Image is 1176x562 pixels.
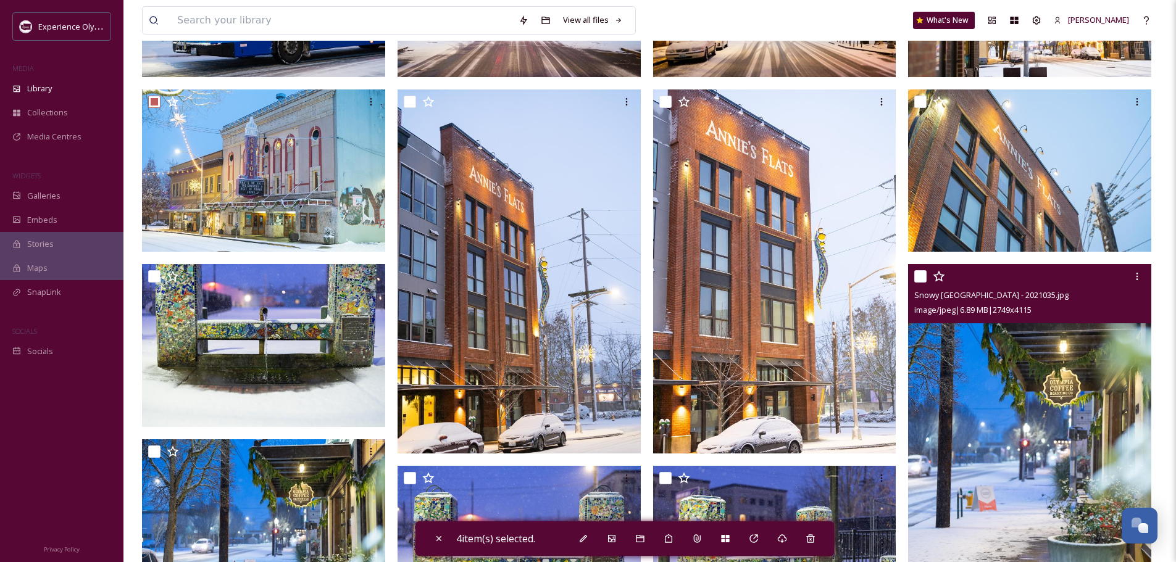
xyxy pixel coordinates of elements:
[914,304,1032,315] span: image/jpeg | 6.89 MB | 2749 x 4115
[171,7,512,34] input: Search your library
[20,20,32,33] img: download.jpeg
[12,326,37,336] span: SOCIALS
[1068,14,1129,25] span: [PERSON_NAME]
[913,12,975,29] a: What's New
[27,107,68,118] span: Collections
[38,20,112,32] span: Experience Olympia
[27,190,60,202] span: Galleries
[142,264,385,426] img: Snowy Downtown Oly - 2021038.jpg
[27,345,53,357] span: Socials
[142,89,385,252] img: Snowy Downtown Oly - 2021042.jpg
[12,64,34,73] span: MEDIA
[653,89,896,453] img: Snowy Downtown Oly - 2021040.jpg
[398,89,641,453] img: Snowy Downtown Oly - 2021041.jpg
[557,8,629,32] a: View all files
[1048,8,1135,32] a: [PERSON_NAME]
[456,532,535,545] span: 4 item(s) selected.
[27,262,48,274] span: Maps
[914,289,1069,300] span: Snowy [GEOGRAPHIC_DATA] - 2021035.jpg
[27,286,61,298] span: SnapLink
[908,89,1151,252] img: Snowy Downtown Oly - 2021039.jpg
[44,541,80,556] a: Privacy Policy
[44,545,80,553] span: Privacy Policy
[27,214,57,226] span: Embeds
[27,238,54,250] span: Stories
[27,131,81,143] span: Media Centres
[12,171,41,180] span: WIDGETS
[27,83,52,94] span: Library
[1122,508,1157,543] button: Open Chat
